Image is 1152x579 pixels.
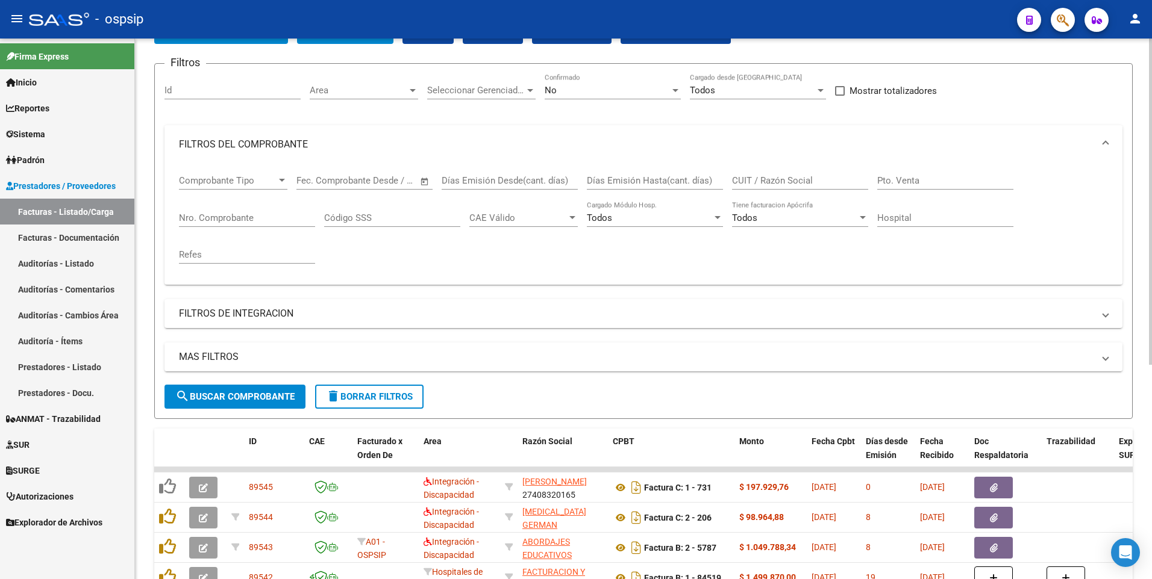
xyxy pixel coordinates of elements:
[522,537,572,574] span: ABORDAJES EDUCATIVOS EMPATIA SA
[418,175,432,188] button: Open calendar
[164,342,1122,371] mat-expansion-panel-header: MAS FILTROS
[326,391,413,402] span: Borrar Filtros
[164,125,1122,164] mat-expansion-panel-header: FILTROS DEL COMPROBANTE
[644,483,712,492] strong: Factura C: 1 - 731
[522,475,603,500] div: 27408320165
[644,543,716,553] strong: Factura B: 2 - 5787
[6,179,116,193] span: Prestadores / Proveedores
[866,436,908,460] span: Días desde Emisión
[352,429,419,481] datatable-header-cell: Facturado x Orden De
[296,175,345,186] input: Fecha inicio
[164,164,1122,285] div: FILTROS DEL COMPROBANTE
[732,212,757,223] span: Todos
[861,429,915,481] datatable-header-cell: Días desde Emisión
[974,436,1028,460] span: Doc Respaldatoria
[6,412,101,426] span: ANMAT - Trazabilidad
[309,436,325,446] span: CAE
[6,102,49,115] span: Reportes
[644,513,712,522] strong: Factura C: 2 - 206
[518,429,608,481] datatable-header-cell: Razón Social
[920,542,945,552] span: [DATE]
[424,477,479,500] span: Integración - Discapacidad
[850,84,937,98] span: Mostrar totalizadores
[6,438,30,451] span: SUR
[424,537,479,560] span: Integración - Discapacidad
[739,482,789,492] strong: $ 197.929,76
[522,436,572,446] span: Razón Social
[10,11,24,26] mat-icon: menu
[734,429,807,481] datatable-header-cell: Monto
[95,6,143,33] span: - ospsip
[6,490,74,503] span: Autorizaciones
[866,542,871,552] span: 8
[812,482,836,492] span: [DATE]
[522,535,603,560] div: 30715874136
[807,429,861,481] datatable-header-cell: Fecha Cpbt
[920,436,954,460] span: Fecha Recibido
[812,542,836,552] span: [DATE]
[522,507,586,530] span: [MEDICAL_DATA] GERMAN
[424,436,442,446] span: Area
[1047,436,1095,446] span: Trazabilidad
[866,482,871,492] span: 0
[6,128,45,141] span: Sistema
[587,212,612,223] span: Todos
[739,542,796,552] strong: $ 1.049.788,34
[249,436,257,446] span: ID
[613,436,634,446] span: CPBT
[739,436,764,446] span: Monto
[522,505,603,530] div: 20354985935
[915,429,969,481] datatable-header-cell: Fecha Recibido
[628,508,644,527] i: Descargar documento
[522,477,587,486] span: [PERSON_NAME]
[628,478,644,497] i: Descargar documento
[812,512,836,522] span: [DATE]
[812,436,855,446] span: Fecha Cpbt
[179,307,1094,320] mat-panel-title: FILTROS DE INTEGRACION
[6,516,102,529] span: Explorador de Archivos
[739,512,784,522] strong: $ 98.964,88
[6,76,37,89] span: Inicio
[304,429,352,481] datatable-header-cell: CAE
[164,299,1122,328] mat-expansion-panel-header: FILTROS DE INTEGRACION
[179,138,1094,151] mat-panel-title: FILTROS DEL COMPROBANTE
[315,385,424,409] button: Borrar Filtros
[249,542,273,552] span: 89543
[175,389,190,403] mat-icon: search
[427,85,525,96] span: Seleccionar Gerenciador
[969,429,1042,481] datatable-header-cell: Doc Respaldatoria
[1111,538,1140,567] div: Open Intercom Messenger
[310,85,407,96] span: Area
[244,429,304,481] datatable-header-cell: ID
[175,391,295,402] span: Buscar Comprobante
[469,212,567,223] span: CAE Válido
[249,512,273,522] span: 89544
[920,512,945,522] span: [DATE]
[357,436,402,460] span: Facturado x Orden De
[545,85,557,96] span: No
[326,389,340,403] mat-icon: delete
[419,429,500,481] datatable-header-cell: Area
[356,175,415,186] input: Fecha fin
[249,482,273,492] span: 89545
[179,350,1094,364] mat-panel-title: MAS FILTROS
[6,50,69,63] span: Firma Express
[179,175,277,186] span: Comprobante Tipo
[6,153,45,167] span: Padrón
[920,482,945,492] span: [DATE]
[357,537,386,560] span: A01 - OSPSIP
[6,464,40,477] span: SURGE
[1128,11,1142,26] mat-icon: person
[164,385,305,409] button: Buscar Comprobante
[164,54,206,71] h3: Filtros
[424,507,479,530] span: Integración - Discapacidad
[866,512,871,522] span: 8
[690,85,715,96] span: Todos
[608,429,734,481] datatable-header-cell: CPBT
[1042,429,1114,481] datatable-header-cell: Trazabilidad
[628,538,644,557] i: Descargar documento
